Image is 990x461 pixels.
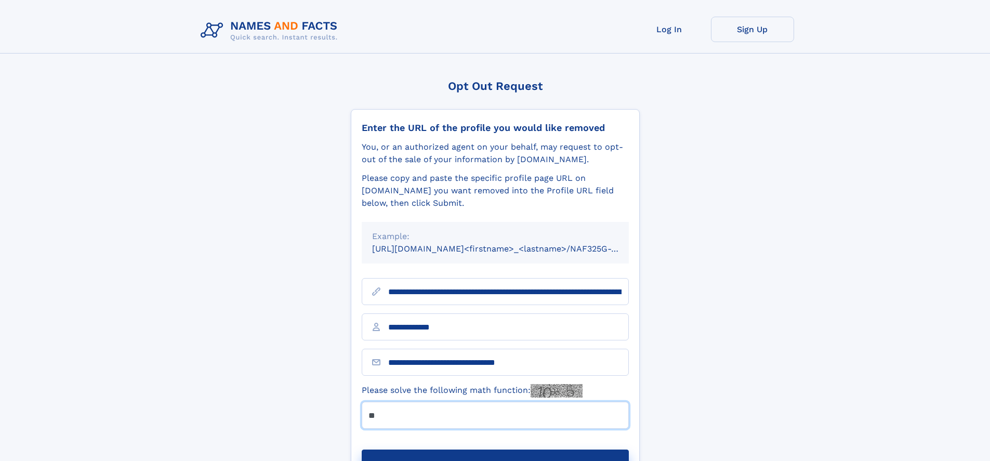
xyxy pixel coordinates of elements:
[362,172,629,209] div: Please copy and paste the specific profile page URL on [DOMAIN_NAME] you want removed into the Pr...
[372,230,618,243] div: Example:
[196,17,346,45] img: Logo Names and Facts
[362,141,629,166] div: You, or an authorized agent on your behalf, may request to opt-out of the sale of your informatio...
[362,122,629,134] div: Enter the URL of the profile you would like removed
[628,17,711,42] a: Log In
[711,17,794,42] a: Sign Up
[372,244,649,254] small: [URL][DOMAIN_NAME]<firstname>_<lastname>/NAF325G-xxxxxxxx
[351,80,640,93] div: Opt Out Request
[362,384,583,398] label: Please solve the following math function:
